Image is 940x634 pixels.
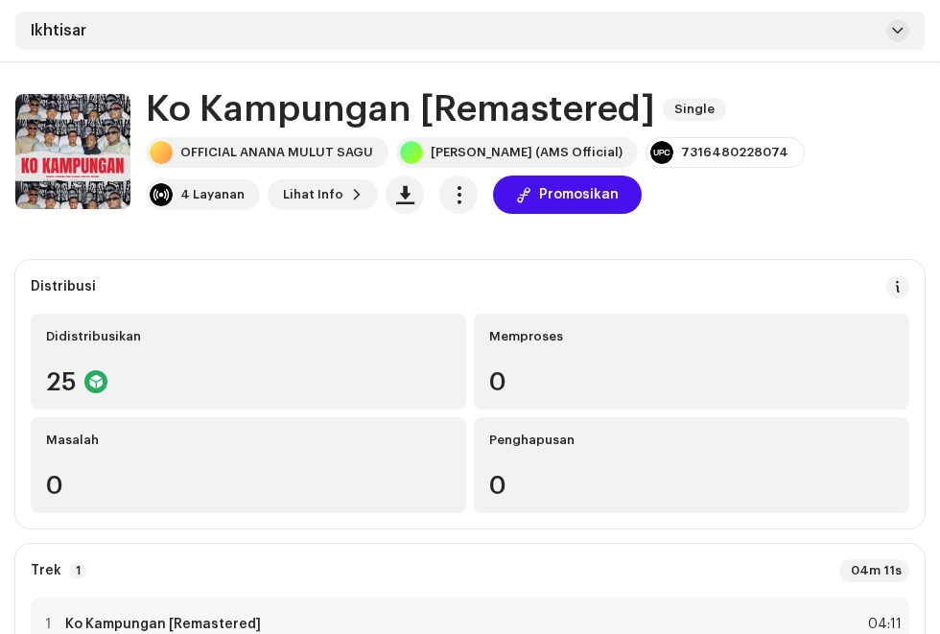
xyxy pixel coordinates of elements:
span: Promosikan [539,176,619,214]
div: Penghapusan [489,433,894,448]
span: Single [663,98,726,121]
div: 04m 11s [839,559,909,582]
div: Didistribusikan [46,329,451,344]
button: Promosikan [493,176,642,214]
div: Masalah [46,433,451,448]
h1: Ko Kampungan [Remastered] [146,89,655,129]
p-badge: 1 [69,562,86,579]
div: 7316480228074 [681,145,788,160]
div: OFFICIAL ANANA MULUT SAGU [180,145,373,160]
strong: Ko Kampungan [Remastered] [65,617,261,632]
button: Lihat Info [268,179,378,210]
img: 4ede6a2f-f8d5-47f4-94cf-f748036eea1c [15,94,130,209]
div: Memproses [489,329,894,344]
span: Lihat Info [283,176,343,214]
div: 4 Layanan [180,187,245,202]
div: Distribusi [31,279,96,294]
div: [PERSON_NAME] (AMS Official) [431,145,623,160]
span: Ikhtisar [31,23,86,38]
strong: Trek [31,563,61,578]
